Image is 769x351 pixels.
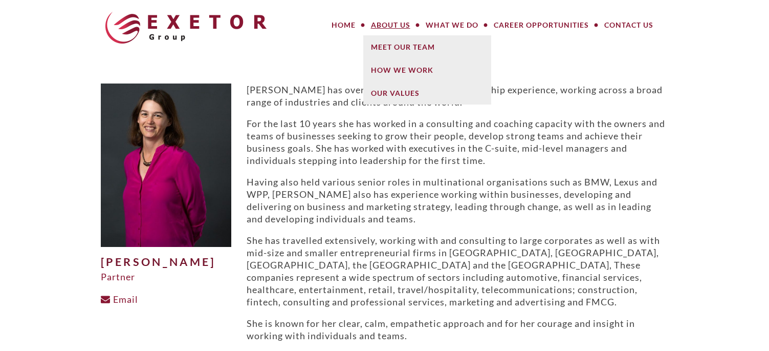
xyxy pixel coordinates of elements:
p: Having also held various senior roles in multinational organisations such as BMW, Lexus and WPP, ... [247,176,669,225]
a: Our Values [363,81,491,105]
div: Partner [101,271,231,283]
a: Email [101,294,138,305]
a: Contact Us [597,15,661,35]
img: The Exetor Group [105,12,267,44]
p: [PERSON_NAME] has over 25 years of business leadership experience, working across a broad range o... [247,84,669,108]
a: Home [324,15,363,35]
a: Meet Our Team [363,35,491,58]
h1: [PERSON_NAME] [101,256,231,269]
a: What We Do [418,15,486,35]
p: She is known for her clear, calm, empathetic approach and for her courage and insight in working ... [247,317,669,342]
p: She has travelled extensively, working with and consulting to large corporates as well as with mi... [247,234,669,308]
img: Julie-H-500x625.jpg [101,84,231,247]
a: About Us [363,15,418,35]
a: How We Work [363,58,491,81]
p: For the last 10 years she has worked in a consulting and coaching capacity with the owners and te... [247,117,669,167]
a: Career Opportunities [486,15,597,35]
